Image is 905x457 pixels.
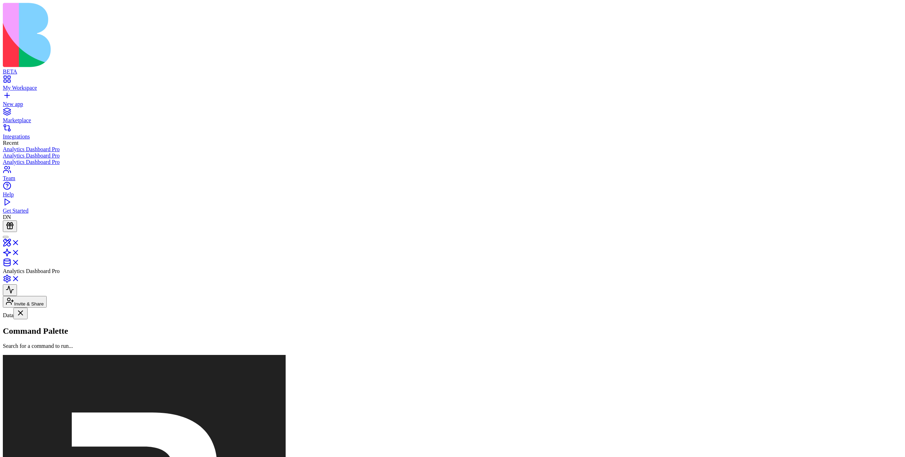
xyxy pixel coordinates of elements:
[3,326,902,336] h2: Command Palette
[3,208,902,214] div: Get Started
[3,343,902,349] p: Search for a command to run...
[3,127,902,140] a: Integrations
[3,85,902,91] div: My Workspace
[3,268,60,274] span: Analytics Dashboard Pro
[3,201,902,214] a: Get Started
[3,185,902,198] a: Help
[3,146,902,153] a: Analytics Dashboard Pro
[3,117,902,124] div: Marketplace
[3,312,13,318] span: Data
[3,140,18,146] span: Recent
[3,3,287,67] img: logo
[3,69,902,75] div: BETA
[3,62,902,75] a: BETA
[3,153,902,159] a: Analytics Dashboard Pro
[3,111,902,124] a: Marketplace
[3,133,902,140] div: Integrations
[3,191,902,198] div: Help
[3,159,902,165] a: Analytics Dashboard Pro
[3,296,47,308] button: Invite & Share
[3,214,11,220] span: DN
[3,169,902,182] a: Team
[3,101,902,107] div: New app
[3,95,902,107] a: New app
[3,175,902,182] div: Team
[3,78,902,91] a: My Workspace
